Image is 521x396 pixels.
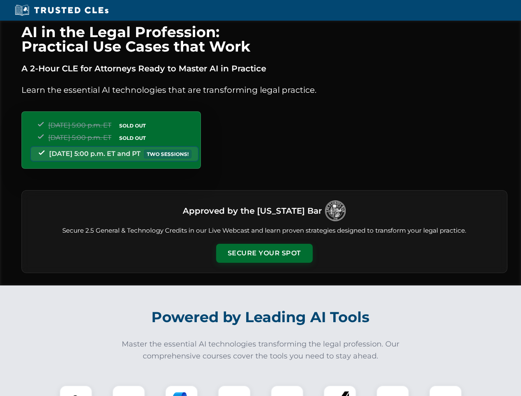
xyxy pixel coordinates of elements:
button: Secure Your Spot [216,244,313,263]
h3: Approved by the [US_STATE] Bar [183,203,322,218]
span: SOLD OUT [116,121,149,130]
span: SOLD OUT [116,134,149,142]
p: Master the essential AI technologies transforming the legal profession. Our comprehensive courses... [116,338,405,362]
span: [DATE] 5:00 p.m. ET [48,134,111,141]
img: Logo [325,200,346,221]
p: Learn the essential AI technologies that are transforming legal practice. [21,83,507,97]
h1: AI in the Legal Profession: Practical Use Cases that Work [21,25,507,54]
p: A 2-Hour CLE for Attorneys Ready to Master AI in Practice [21,62,507,75]
h2: Powered by Leading AI Tools [32,303,489,332]
img: Trusted CLEs [12,4,111,16]
p: Secure 2.5 General & Technology Credits in our Live Webcast and learn proven strategies designed ... [32,226,497,236]
span: [DATE] 5:00 p.m. ET [48,121,111,129]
